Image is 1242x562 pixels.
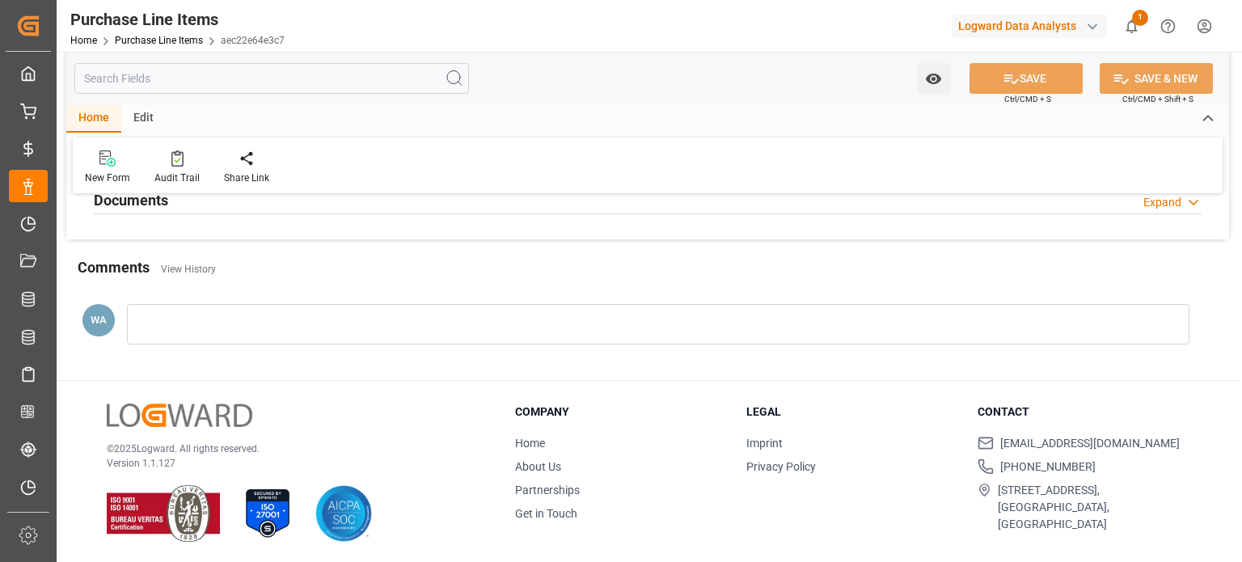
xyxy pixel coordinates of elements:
[515,484,580,497] a: Partnerships
[315,485,372,542] img: AICPA SOC
[746,460,816,473] a: Privacy Policy
[107,442,475,456] p: © 2025 Logward. All rights reserved.
[74,63,469,94] input: Search Fields
[515,437,545,450] a: Home
[115,35,203,46] a: Purchase Line Items
[107,456,475,471] p: Version 1.1.127
[746,437,783,450] a: Imprint
[107,404,252,427] img: Logward Logo
[1143,194,1181,211] div: Expand
[1150,8,1186,44] button: Help Center
[746,404,957,420] h3: Legal
[161,264,216,275] a: View History
[515,460,561,473] a: About Us
[239,485,296,542] img: ISO 27001 Certification
[998,482,1189,533] span: [STREET_ADDRESS], [GEOGRAPHIC_DATA], [GEOGRAPHIC_DATA]
[1122,93,1193,105] span: Ctrl/CMD + Shift + S
[70,35,97,46] a: Home
[1113,8,1150,44] button: show 1 new notifications
[978,404,1189,420] h3: Contact
[66,105,121,133] div: Home
[224,171,269,185] div: Share Link
[917,63,950,94] button: open menu
[1000,458,1096,475] span: [PHONE_NUMBER]
[1004,93,1051,105] span: Ctrl/CMD + S
[1000,435,1180,452] span: [EMAIL_ADDRESS][DOMAIN_NAME]
[952,11,1113,41] button: Logward Data Analysts
[952,15,1107,38] div: Logward Data Analysts
[1100,63,1213,94] button: SAVE & NEW
[515,507,577,520] a: Get in Touch
[970,63,1083,94] button: SAVE
[78,256,150,278] h2: Comments
[94,189,168,211] h2: Documents
[85,171,130,185] div: New Form
[121,105,166,133] div: Edit
[154,171,200,185] div: Audit Trail
[107,485,220,542] img: ISO 9001 & ISO 14001 Certification
[70,7,285,32] div: Purchase Line Items
[1132,10,1148,26] span: 1
[515,404,726,420] h3: Company
[91,314,107,326] span: WA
